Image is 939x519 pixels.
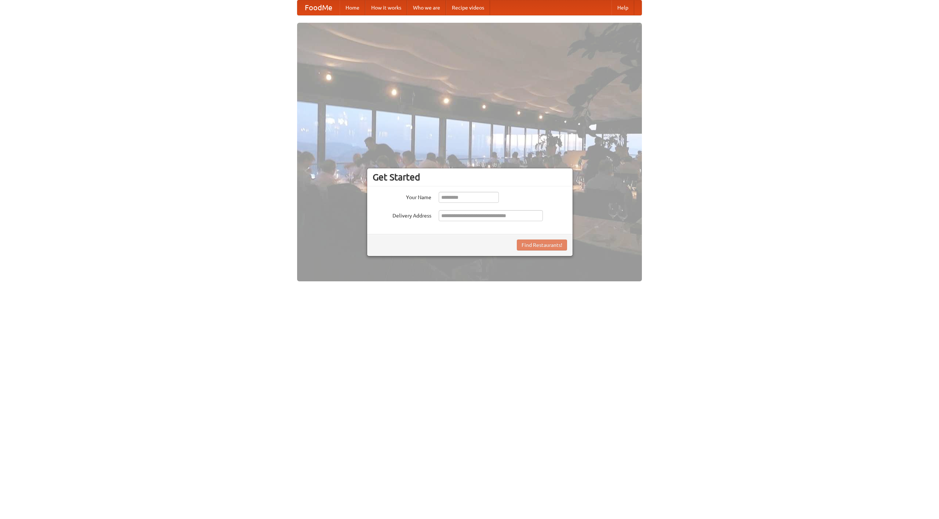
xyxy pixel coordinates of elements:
button: Find Restaurants! [517,240,567,251]
a: Home [340,0,365,15]
a: FoodMe [297,0,340,15]
a: How it works [365,0,407,15]
a: Recipe videos [446,0,490,15]
h3: Get Started [373,172,567,183]
label: Delivery Address [373,210,431,219]
label: Your Name [373,192,431,201]
a: Who we are [407,0,446,15]
a: Help [611,0,634,15]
